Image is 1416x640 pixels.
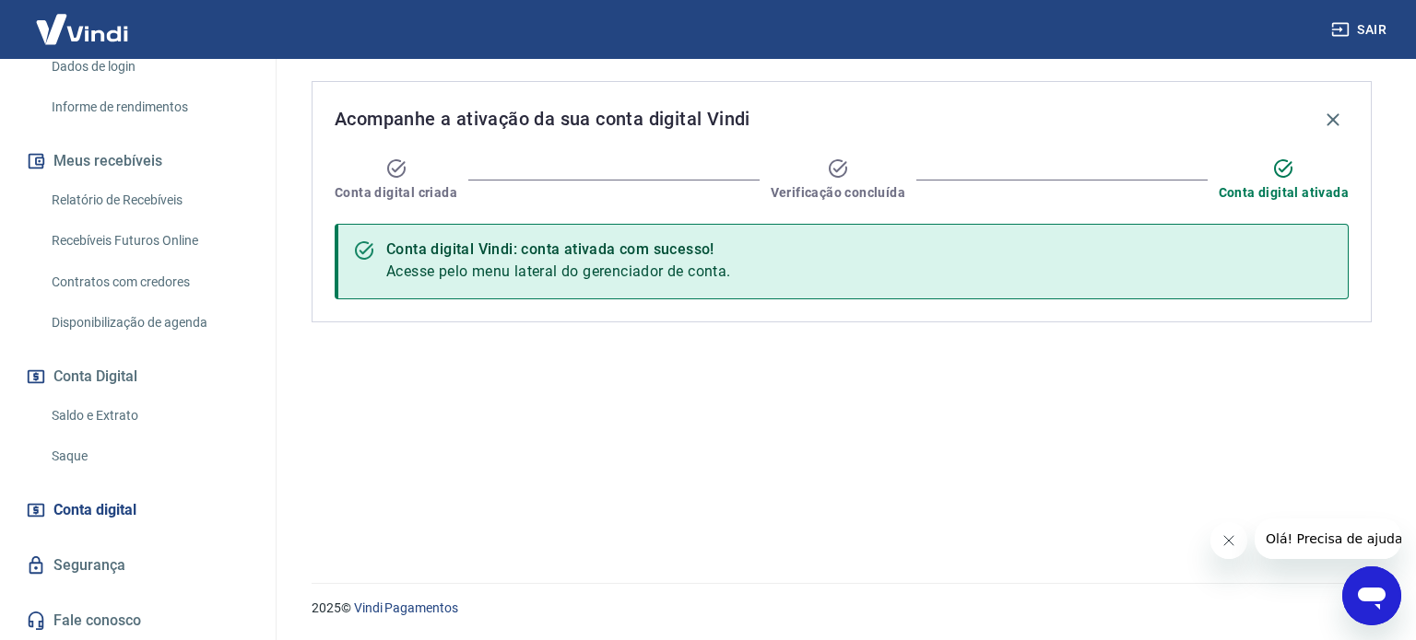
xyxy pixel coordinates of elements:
[44,222,254,260] a: Recebíveis Futuros Online
[44,397,254,435] a: Saldo e Extrato
[44,304,254,342] a: Disponibilização de agenda
[53,497,136,523] span: Conta digital
[22,141,254,181] button: Meus recebíveis
[354,600,458,615] a: Vindi Pagamentos
[44,437,254,475] a: Saque
[771,183,905,202] span: Verificação concluída
[312,599,1372,618] p: 2025 ©
[386,262,731,280] span: Acesse pelo menu lateral do gerenciador de conta.
[11,13,155,28] span: Olá! Precisa de ajuda?
[44,88,254,126] a: Informe de rendimentos
[1327,13,1394,47] button: Sair
[44,48,254,86] a: Dados de login
[1210,522,1247,559] iframe: Fechar mensagem
[1255,518,1401,559] iframe: Mensagem da empresa
[22,1,142,57] img: Vindi
[22,356,254,397] button: Conta Digital
[335,183,457,202] span: Conta digital criada
[335,104,750,134] span: Acompanhe a ativação da sua conta digital Vindi
[44,181,254,219] a: Relatório de Recebíveis
[22,490,254,530] a: Conta digital
[44,263,254,301] a: Contratos com credores
[22,545,254,586] a: Segurança
[386,239,731,261] div: Conta digital Vindi: conta ativada com sucesso!
[1219,183,1349,202] span: Conta digital ativada
[1342,566,1401,625] iframe: Botão para abrir a janela de mensagens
